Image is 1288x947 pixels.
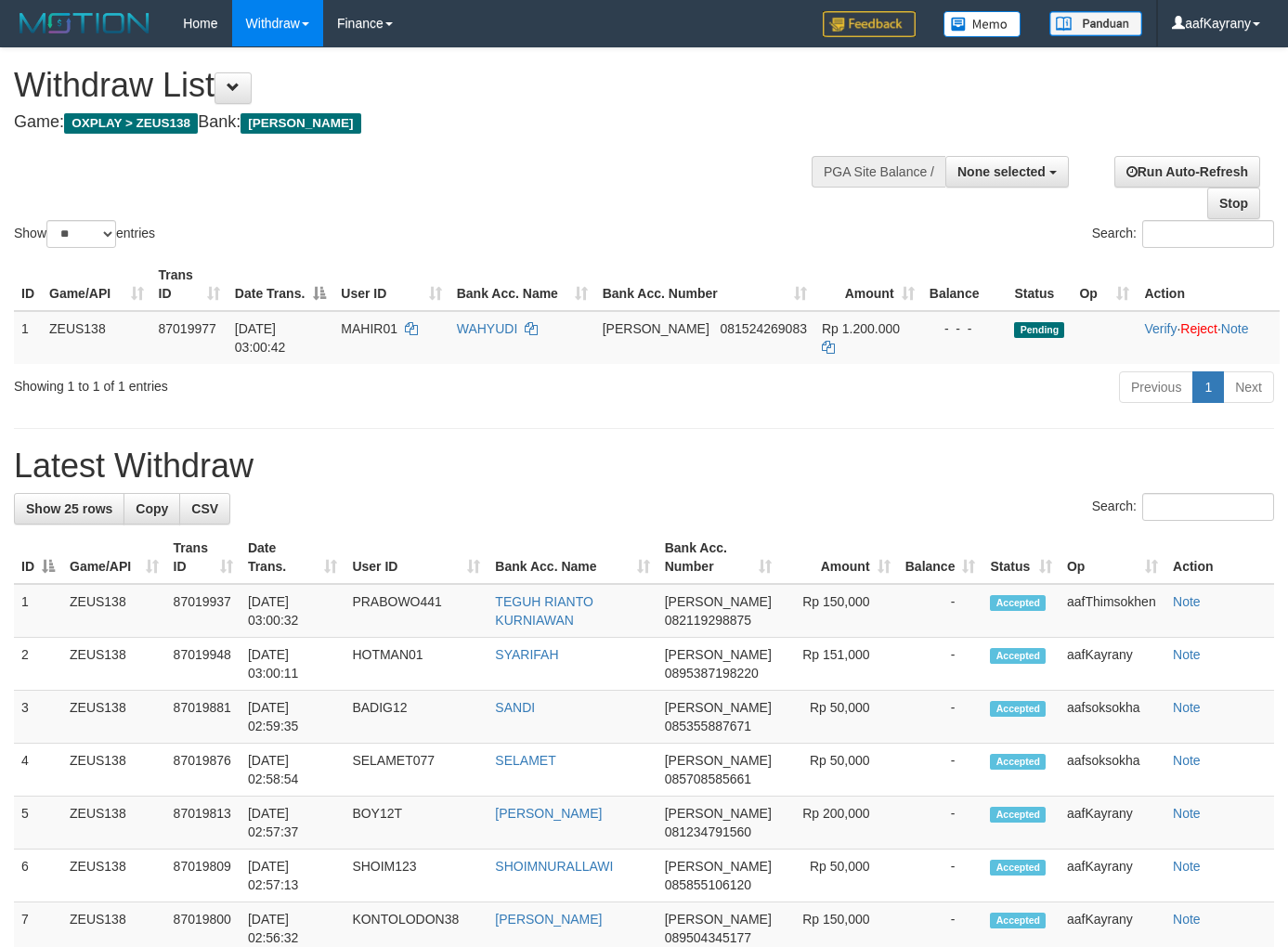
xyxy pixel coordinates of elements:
td: - [898,744,983,797]
span: Accepted [990,648,1046,664]
td: 87019813 [166,797,241,850]
span: Copy 089504345177 to clipboard [665,930,751,945]
select: Showentries [46,220,116,248]
a: [PERSON_NAME] [495,806,602,821]
td: ZEUS138 [42,311,151,364]
td: aafKayrany [1060,850,1165,902]
td: ZEUS138 [62,797,166,850]
a: Note [1173,594,1201,609]
th: Game/API: activate to sort column ascending [42,258,151,311]
span: Accepted [990,807,1046,823]
td: 87019937 [166,584,241,638]
a: Note [1173,647,1201,662]
a: SELAMET [495,753,555,768]
td: [DATE] 03:00:32 [241,584,345,638]
td: [DATE] 02:59:35 [241,691,345,744]
td: - [898,797,983,850]
span: Rp 1.200.000 [822,321,900,336]
th: Action [1165,531,1274,584]
td: 5 [14,797,62,850]
a: Show 25 rows [14,493,124,525]
td: SELAMET077 [345,744,488,797]
th: Trans ID: activate to sort column ascending [166,531,241,584]
td: aafThimsokhen [1060,584,1165,638]
th: Bank Acc. Name: activate to sort column ascending [488,531,657,584]
th: Bank Acc. Number: activate to sort column ascending [657,531,779,584]
th: User ID: activate to sort column ascending [333,258,449,311]
td: [DATE] 02:57:13 [241,850,345,902]
span: [PERSON_NAME] [665,806,772,821]
td: BADIG12 [345,691,488,744]
a: Verify [1144,321,1177,336]
h1: Withdraw List [14,67,840,104]
td: [DATE] 03:00:11 [241,638,345,691]
span: Accepted [990,860,1046,876]
span: Accepted [990,595,1046,611]
th: Bank Acc. Number: activate to sort column ascending [595,258,814,311]
td: - [898,638,983,691]
td: 6 [14,850,62,902]
th: Trans ID: activate to sort column ascending [151,258,228,311]
td: ZEUS138 [62,691,166,744]
h4: Game: Bank: [14,113,840,132]
td: 1 [14,311,42,364]
th: Date Trans.: activate to sort column ascending [241,531,345,584]
a: Stop [1207,188,1260,219]
td: Rp 50,000 [779,850,898,902]
a: Next [1223,371,1274,403]
td: Rp 151,000 [779,638,898,691]
th: Op: activate to sort column ascending [1072,258,1137,311]
span: [PERSON_NAME] [665,912,772,927]
td: Rp 50,000 [779,744,898,797]
a: Note [1173,859,1201,874]
span: [DATE] 03:00:42 [235,321,286,355]
a: Note [1173,806,1201,821]
a: Run Auto-Refresh [1114,156,1260,188]
td: HOTMAN01 [345,638,488,691]
td: 87019948 [166,638,241,691]
td: · · [1137,311,1280,364]
td: ZEUS138 [62,638,166,691]
th: Bank Acc. Name: activate to sort column ascending [449,258,595,311]
td: 87019881 [166,691,241,744]
td: PRABOWO441 [345,584,488,638]
td: - [898,584,983,638]
a: WAHYUDI [457,321,518,336]
td: [DATE] 02:57:37 [241,797,345,850]
span: [PERSON_NAME] [665,647,772,662]
th: ID [14,258,42,311]
a: Previous [1119,371,1193,403]
td: 3 [14,691,62,744]
th: Game/API: activate to sort column ascending [62,531,166,584]
span: Accepted [990,701,1046,717]
td: 2 [14,638,62,691]
img: MOTION_logo.png [14,9,155,37]
td: 87019876 [166,744,241,797]
th: Date Trans.: activate to sort column descending [228,258,334,311]
a: SHOIMNURALLAWI [495,859,613,874]
a: Copy [124,493,180,525]
label: Search: [1092,220,1274,248]
td: 87019809 [166,850,241,902]
span: CSV [191,501,218,516]
img: panduan.png [1049,11,1142,36]
span: [PERSON_NAME] [665,859,772,874]
span: Pending [1014,322,1064,338]
label: Show entries [14,220,155,248]
th: ID: activate to sort column descending [14,531,62,584]
span: Accepted [990,913,1046,928]
td: aafsoksokha [1060,691,1165,744]
span: OXPLAY > ZEUS138 [64,113,198,134]
img: Button%20Memo.svg [943,11,1021,37]
a: 1 [1192,371,1224,403]
span: Copy 081524269083 to clipboard [721,321,807,336]
td: 1 [14,584,62,638]
span: [PERSON_NAME] [241,113,360,134]
th: Balance [922,258,1008,311]
td: ZEUS138 [62,850,166,902]
td: Rp 50,000 [779,691,898,744]
span: MAHIR01 [341,321,397,336]
td: 4 [14,744,62,797]
a: Note [1173,753,1201,768]
a: TEGUH RIANTO KURNIAWAN [495,594,593,628]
